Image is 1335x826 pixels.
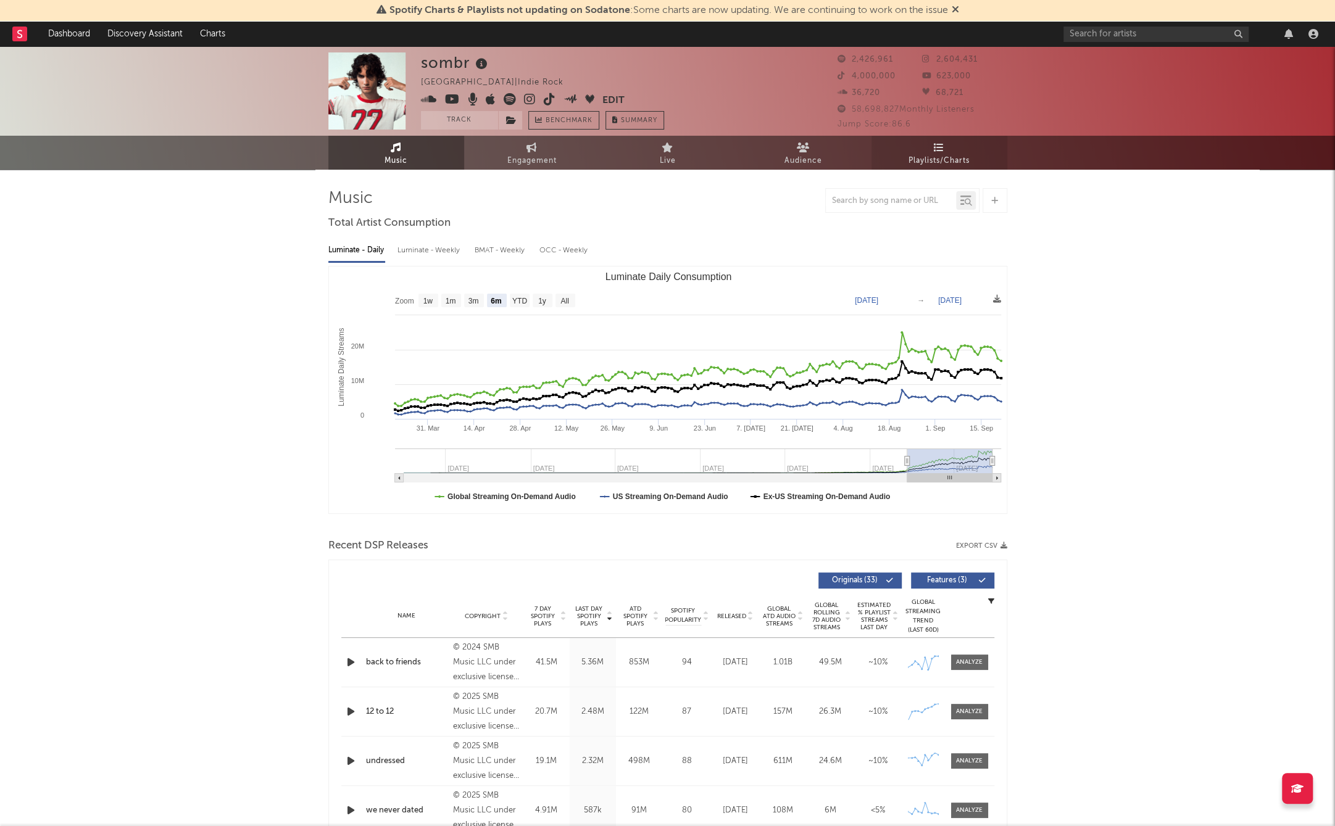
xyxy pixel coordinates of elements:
[475,240,527,261] div: BMAT - Weekly
[909,154,970,168] span: Playlists/Charts
[925,424,945,432] text: 1. Sep
[366,804,447,817] a: we never dated
[665,706,709,718] div: 87
[360,411,364,419] text: 0
[447,492,576,501] text: Global Streaming On-Demand Audio
[857,601,891,631] span: Estimated % Playlist Streams Last Day
[328,539,428,553] span: Recent DSP Releases
[602,93,625,109] button: Edit
[1063,27,1249,42] input: Search for artists
[857,656,899,669] div: ~ 10 %
[762,804,804,817] div: 108M
[762,605,796,627] span: Global ATD Audio Streams
[573,605,605,627] span: Last Day Spotify Plays
[838,120,911,128] span: Jump Score: 86.6
[329,266,1007,513] svg: Luminate Daily Consumption
[366,656,447,669] div: back to friends
[546,114,593,128] span: Benchmark
[838,105,975,114] span: 58,698,827 Monthly Listeners
[452,739,520,783] div: © 2025 SMB Music LLC under exclusive license to Warner Records Inc.
[528,111,599,130] a: Benchmark
[762,706,804,718] div: 157M
[389,6,630,15] span: Spotify Charts & Playlists not updating on Sodatone
[838,72,896,80] span: 4,000,000
[715,656,756,669] div: [DATE]
[952,6,959,15] span: Dismiss
[784,154,822,168] span: Audience
[573,804,613,817] div: 587k
[619,706,659,718] div: 122M
[715,804,756,817] div: [DATE]
[970,424,993,432] text: 15. Sep
[573,656,613,669] div: 5.36M
[612,492,728,501] text: US Streaming On-Demand Audio
[693,424,715,432] text: 23. Jun
[560,297,568,305] text: All
[452,640,520,685] div: © 2024 SMB Music LLC under exclusive license to Warner Records Inc.
[423,297,433,305] text: 1w
[421,111,498,130] button: Track
[917,296,925,305] text: →
[857,706,899,718] div: ~ 10 %
[736,424,765,432] text: 7. [DATE]
[512,297,526,305] text: YTD
[922,89,963,97] span: 68,721
[665,804,709,817] div: 80
[336,328,345,406] text: Luminate Daily Streams
[366,755,447,767] a: undressed
[810,804,851,817] div: 6M
[665,755,709,767] div: 88
[468,297,478,305] text: 3m
[956,542,1007,550] button: Export CSV
[366,706,447,718] a: 12 to 12
[922,56,978,64] span: 2,604,431
[395,297,414,305] text: Zoom
[351,377,364,384] text: 10M
[619,755,659,767] div: 498M
[509,424,531,432] text: 28. Apr
[877,424,900,432] text: 18. Aug
[762,755,804,767] div: 611M
[328,240,385,261] div: Luminate - Daily
[780,424,813,432] text: 21. [DATE]
[938,296,962,305] text: [DATE]
[826,196,956,206] input: Search by song name or URL
[922,72,971,80] span: 623,000
[857,755,899,767] div: ~ 10 %
[40,22,99,46] a: Dashboard
[385,154,407,168] span: Music
[665,606,701,625] span: Spotify Popularity
[619,804,659,817] div: 91M
[573,755,613,767] div: 2.32M
[826,577,883,584] span: Originals ( 33 )
[715,706,756,718] div: [DATE]
[838,89,880,97] span: 36,720
[605,111,664,130] button: Summary
[351,342,364,350] text: 20M
[600,136,736,170] a: Live
[421,52,491,73] div: sombr
[463,424,485,432] text: 14. Apr
[328,216,451,231] span: Total Artist Consumption
[810,656,851,669] div: 49.5M
[855,296,878,305] text: [DATE]
[328,136,464,170] a: Music
[717,613,746,620] span: Released
[660,154,676,168] span: Live
[857,804,899,817] div: <5%
[838,56,893,64] span: 2,426,961
[389,6,948,15] span: : Some charts are now updating. We are continuing to work on the issue
[905,598,942,635] div: Global Streaming Trend (Last 60D)
[554,424,578,432] text: 12. May
[526,656,567,669] div: 41.5M
[191,22,234,46] a: Charts
[619,656,659,669] div: 853M
[736,136,871,170] a: Audience
[833,424,852,432] text: 4. Aug
[538,297,546,305] text: 1y
[605,271,731,282] text: Luminate Daily Consumption
[526,755,567,767] div: 19.1M
[465,613,501,620] span: Copyright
